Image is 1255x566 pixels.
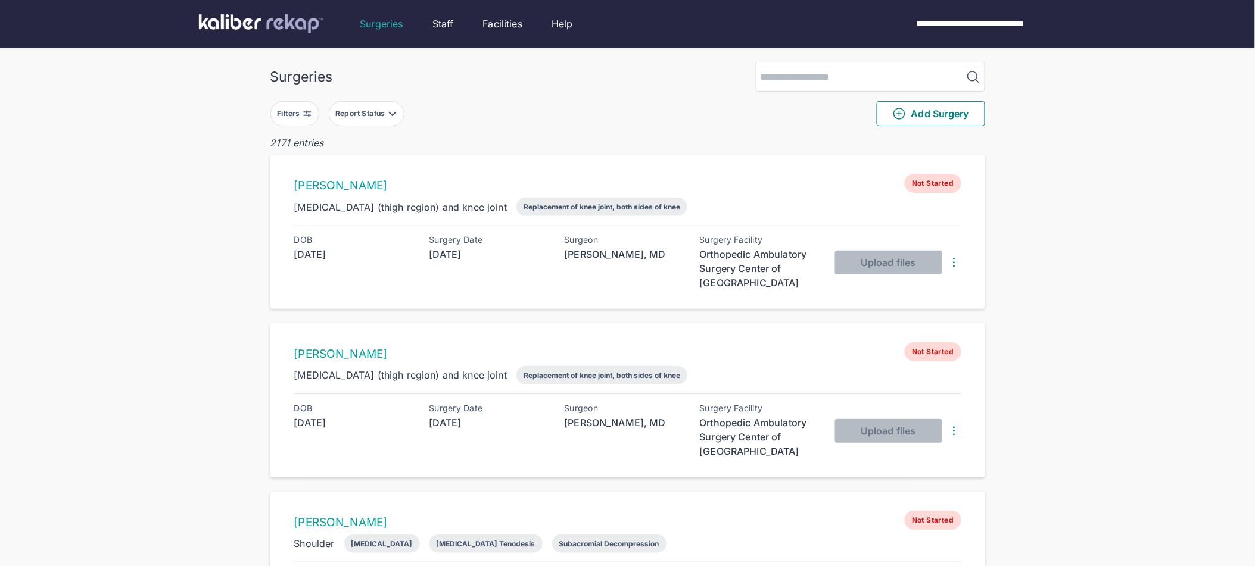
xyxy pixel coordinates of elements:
[429,404,549,413] div: Surgery Date
[877,101,985,126] button: Add Surgery
[294,347,388,361] a: [PERSON_NAME]
[429,247,549,261] div: [DATE]
[294,368,507,382] div: [MEDICAL_DATA] (thigh region) and knee joint
[524,371,680,380] div: Replacement of knee joint, both sides of knee
[270,68,333,85] div: Surgeries
[700,415,819,458] div: Orthopedic Ambulatory Surgery Center of [GEOGRAPHIC_DATA]
[947,255,961,270] img: DotsThreeVertical.31cb0eda.svg
[835,419,942,443] button: Upload files
[360,17,403,31] a: Surgeries
[294,536,335,551] div: Shoulder
[905,511,961,530] span: Not Started
[559,539,659,548] div: Subacromial Decompression
[905,342,961,361] span: Not Started
[351,539,413,548] div: [MEDICAL_DATA]
[294,404,413,413] div: DOB
[388,109,397,118] img: filter-caret-down-grey.b3560631.svg
[892,107,907,121] img: PlusCircleGreen.5fd88d77.svg
[700,235,819,245] div: Surgery Facility
[303,109,312,118] img: faders-horizontal-grey.d550dbda.svg
[861,257,915,268] span: Upload files
[437,539,535,548] div: [MEDICAL_DATA] Tenodesis
[700,404,819,413] div: Surgery Facility
[294,247,413,261] div: [DATE]
[565,235,684,245] div: Surgeon
[270,136,985,150] div: 2171 entries
[552,17,573,31] a: Help
[277,109,303,118] div: Filters
[429,415,549,430] div: [DATE]
[335,109,388,118] div: Report Status
[565,415,684,430] div: [PERSON_NAME], MD
[565,247,684,261] div: [PERSON_NAME], MD
[432,17,454,31] a: Staff
[966,70,980,84] img: MagnifyingGlass.1dc66aab.svg
[700,247,819,290] div: Orthopedic Ambulatory Surgery Center of [GEOGRAPHIC_DATA]
[199,14,323,33] img: kaliber labs logo
[861,425,915,437] span: Upload files
[565,404,684,413] div: Surgeon
[483,17,523,31] a: Facilities
[524,202,680,211] div: Replacement of knee joint, both sides of knee
[947,424,961,438] img: DotsThreeVertical.31cb0eda.svg
[905,174,961,193] span: Not Started
[270,101,319,126] button: Filters
[294,515,388,529] a: [PERSON_NAME]
[835,251,942,274] button: Upload files
[329,101,404,126] button: Report Status
[294,179,388,192] a: [PERSON_NAME]
[429,235,549,245] div: Surgery Date
[294,415,413,430] div: [DATE]
[294,235,413,245] div: DOB
[892,107,969,121] span: Add Surgery
[294,200,507,214] div: [MEDICAL_DATA] (thigh region) and knee joint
